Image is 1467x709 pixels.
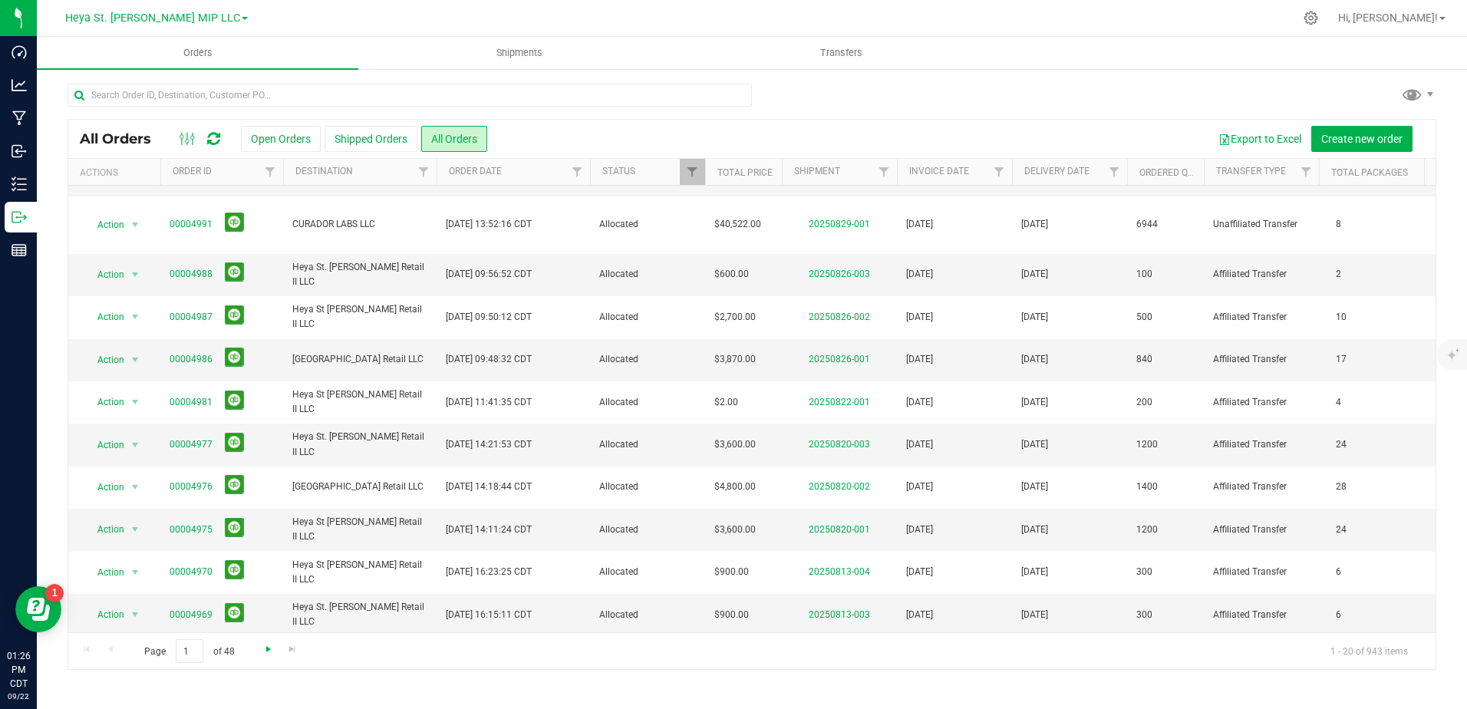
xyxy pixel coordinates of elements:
[258,159,283,185] a: Filter
[794,166,840,176] a: Shipment
[446,217,532,232] span: [DATE] 13:52:16 CDT
[12,143,27,159] inline-svg: Inbound
[84,264,125,285] span: Action
[799,46,883,60] span: Transfers
[1136,480,1158,494] span: 1400
[1213,523,1310,537] span: Affiliated Transfer
[126,562,145,583] span: select
[126,391,145,413] span: select
[84,349,125,371] span: Action
[292,600,427,629] span: Heya St. [PERSON_NAME] Retail II LLC
[80,167,154,178] div: Actions
[1328,263,1349,285] span: 2
[714,217,761,232] span: $40,522.00
[325,126,417,152] button: Shipped Orders
[599,217,696,232] span: Allocated
[1213,608,1310,622] span: Affiliated Transfer
[906,395,933,410] span: [DATE]
[599,437,696,452] span: Allocated
[1136,310,1152,325] span: 500
[1294,159,1319,185] a: Filter
[446,310,532,325] span: [DATE] 09:50:12 CDT
[906,608,933,622] span: [DATE]
[1136,217,1158,232] span: 6944
[170,437,213,452] a: 00004977
[1021,437,1048,452] span: [DATE]
[170,217,213,232] a: 00004991
[714,437,756,452] span: $3,600.00
[565,159,590,185] a: Filter
[170,352,213,367] a: 00004986
[906,523,933,537] span: [DATE]
[292,558,427,587] span: Heya St [PERSON_NAME] Retail II LLC
[1136,523,1158,537] span: 1200
[809,312,870,322] a: 20250826-002
[170,310,213,325] a: 00004987
[1328,213,1349,236] span: 8
[241,126,321,152] button: Open Orders
[476,46,563,60] span: Shipments
[292,515,427,544] span: Heya St [PERSON_NAME] Retail II LLC
[681,37,1002,69] a: Transfers
[906,267,933,282] span: [DATE]
[906,480,933,494] span: [DATE]
[176,639,203,663] input: 1
[714,565,749,579] span: $900.00
[1136,437,1158,452] span: 1200
[1021,217,1048,232] span: [DATE]
[1136,395,1152,410] span: 200
[446,480,532,494] span: [DATE] 14:18:44 CDT
[411,159,437,185] a: Filter
[12,176,27,192] inline-svg: Inventory
[599,480,696,494] span: Allocated
[446,523,532,537] span: [DATE] 14:11:24 CDT
[1213,352,1310,367] span: Affiliated Transfer
[65,12,240,25] span: Heya St. [PERSON_NAME] MIP LLC
[45,584,64,602] iframe: Resource center unread badge
[84,434,125,456] span: Action
[1024,166,1090,176] a: Delivery Date
[126,264,145,285] span: select
[906,310,933,325] span: [DATE]
[1213,267,1310,282] span: Affiliated Transfer
[1328,348,1354,371] span: 17
[1021,395,1048,410] span: [DATE]
[1213,565,1310,579] span: Affiliated Transfer
[292,352,427,367] span: [GEOGRAPHIC_DATA] Retail LLC
[809,566,870,577] a: 20250813-004
[1208,126,1311,152] button: Export to Excel
[599,565,696,579] span: Allocated
[1021,267,1048,282] span: [DATE]
[170,395,213,410] a: 00004981
[1311,126,1413,152] button: Create new order
[599,395,696,410] span: Allocated
[1338,12,1438,24] span: Hi, [PERSON_NAME]!
[906,565,933,579] span: [DATE]
[1021,352,1048,367] span: [DATE]
[12,110,27,126] inline-svg: Manufacturing
[84,306,125,328] span: Action
[906,437,933,452] span: [DATE]
[295,166,353,176] a: Destination
[714,267,749,282] span: $600.00
[292,387,427,417] span: Heya St [PERSON_NAME] Retail II LLC
[292,480,427,494] span: [GEOGRAPHIC_DATA] Retail LLC
[170,480,213,494] a: 00004976
[714,523,756,537] span: $3,600.00
[1136,608,1152,622] span: 300
[1328,391,1349,414] span: 4
[37,37,358,69] a: Orders
[1213,310,1310,325] span: Affiliated Transfer
[449,166,502,176] a: Order Date
[714,480,756,494] span: $4,800.00
[987,159,1012,185] a: Filter
[1328,476,1354,498] span: 28
[131,639,247,663] span: Page of 48
[714,310,756,325] span: $2,700.00
[809,397,870,407] a: 20250822-001
[126,604,145,625] span: select
[84,562,125,583] span: Action
[12,209,27,225] inline-svg: Outbound
[599,608,696,622] span: Allocated
[1213,480,1310,494] span: Affiliated Transfer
